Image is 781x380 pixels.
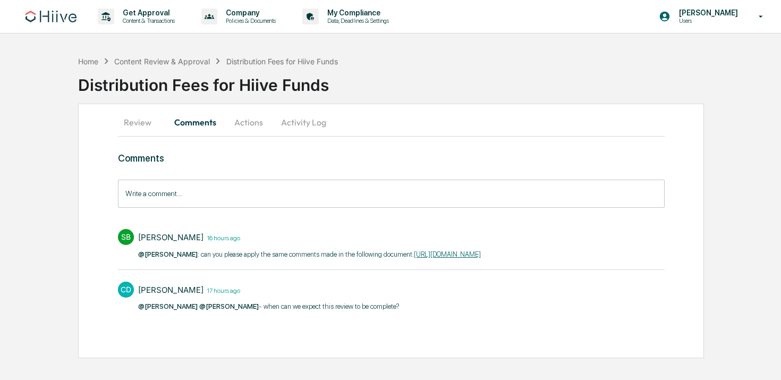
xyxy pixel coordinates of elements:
[217,17,281,24] p: Policies & Documents
[78,67,781,95] div: Distribution Fees for Hiive Funds
[138,249,481,260] p: : can you please apply the same comments made in the following document:
[199,302,259,310] span: @[PERSON_NAME]
[319,9,394,17] p: My Compliance
[138,285,203,295] div: [PERSON_NAME]
[203,285,240,294] time: Tuesday, August 12, 2025 at 3:53:29 PM
[26,11,77,22] img: logo
[670,9,743,17] p: [PERSON_NAME]
[319,17,394,24] p: Data, Deadlines & Settings
[138,302,198,310] span: @[PERSON_NAME]
[118,109,166,135] button: Review
[118,229,134,245] div: SB
[670,17,743,24] p: Users
[273,109,335,135] button: Activity Log
[414,250,481,258] a: [URL][DOMAIN_NAME]​
[226,57,338,66] div: Distribution Fees for Hiive Funds
[747,345,776,374] iframe: Open customer support
[203,233,240,242] time: Tuesday, August 12, 2025 at 4:00:40 PM
[138,232,203,242] div: [PERSON_NAME]
[225,109,273,135] button: Actions
[138,250,198,258] span: @[PERSON_NAME]
[114,57,210,66] div: Content Review & Approval
[118,282,134,298] div: CD
[78,57,98,66] div: Home
[166,109,225,135] button: Comments
[118,153,665,164] h3: Comments
[114,17,180,24] p: Content & Transactions
[217,9,281,17] p: Company
[118,109,665,135] div: secondary tabs example
[114,9,180,17] p: Get Approval
[138,301,401,312] p: - when can we expect this review to be complete? ​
